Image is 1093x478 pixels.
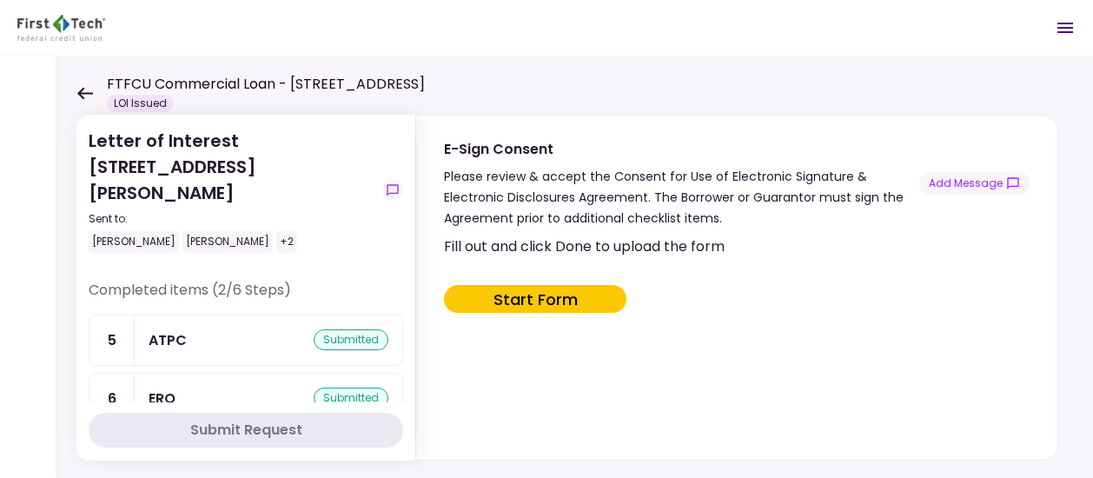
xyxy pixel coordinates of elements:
div: LOI Issued [107,95,174,112]
div: ATPC [149,329,187,351]
div: +2 [276,230,297,253]
div: 5 [89,315,135,365]
img: Partner icon [17,15,105,41]
div: Submit Request [190,420,302,441]
h1: FTFCU Commercial Loan - [STREET_ADDRESS] [107,74,425,95]
div: E-Sign Consent [444,138,919,160]
div: Completed items (2/6 Steps) [89,280,403,315]
div: [PERSON_NAME] [89,230,179,253]
a: 5ATPCsubmitted [89,315,403,366]
button: show-messages [382,180,403,201]
div: submitted [314,388,388,408]
div: Letter of Interest [STREET_ADDRESS][PERSON_NAME] [89,128,375,253]
button: show-messages [919,172,1030,195]
button: Open menu [1044,7,1086,49]
div: 6 [89,374,135,423]
div: ERQ [149,388,176,409]
button: Start Form [444,285,626,313]
div: submitted [314,329,388,350]
div: E-Sign ConsentPlease review & accept the Consent for Use of Electronic Signature & Electronic Dis... [415,115,1058,461]
div: Please review & accept the Consent for Use of Electronic Signature & Electronic Disclosures Agree... [444,166,919,229]
div: [PERSON_NAME] [182,230,273,253]
button: Submit Request [89,413,403,448]
a: 6ERQsubmitted [89,373,403,424]
div: Fill out and click Done to upload the form [444,236,1026,257]
div: Sent to: [89,211,375,227]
